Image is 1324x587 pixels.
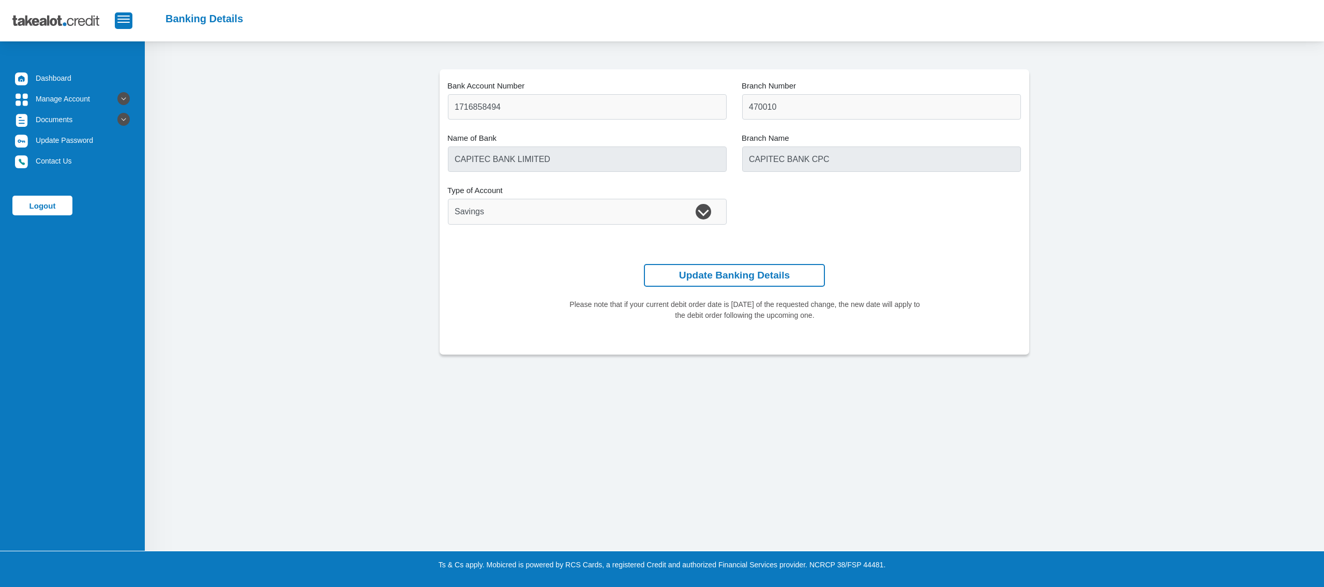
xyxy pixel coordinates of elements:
[12,151,132,171] a: Contact Us
[12,89,132,109] a: Manage Account
[12,196,72,215] a: Logout
[12,8,115,34] img: takealot_credit_logo.svg
[12,110,132,129] a: Documents
[12,130,132,150] a: Update Password
[644,264,825,287] button: Update Banking Details
[567,299,923,321] li: Please note that if your current debit order date is [DATE] of the requested change, the new date...
[742,146,1021,172] input: Branch Name
[375,560,949,570] p: Ts & Cs apply. Mobicred is powered by RCS Cards, a registered Credit and authorized Financial Ser...
[12,68,132,88] a: Dashboard
[165,12,243,25] h2: Banking Details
